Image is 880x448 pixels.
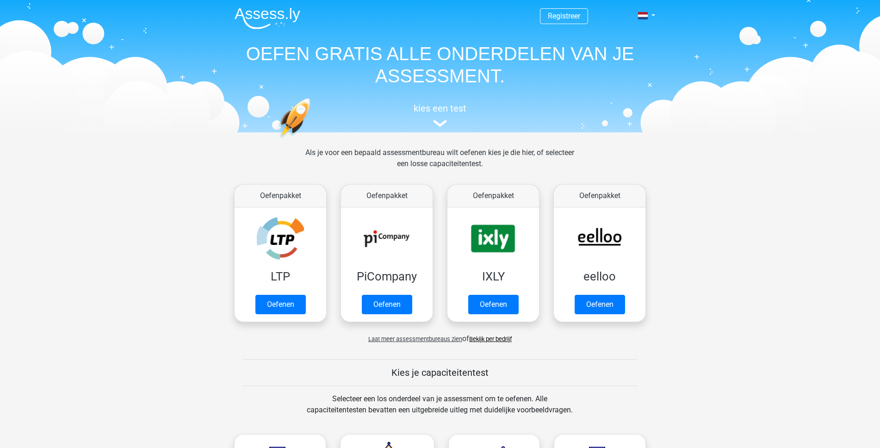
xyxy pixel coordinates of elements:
[548,12,580,20] a: Registreer
[298,393,582,427] div: Selecteer een los onderdeel van je assessment om te oefenen. Alle capaciteitentesten bevatten een...
[235,7,300,29] img: Assessly
[469,336,512,342] a: Bekijk per bedrijf
[227,43,653,87] h1: OEFEN GRATIS ALLE ONDERDELEN VAN JE ASSESSMENT.
[362,295,412,314] a: Oefenen
[278,98,346,182] img: oefenen
[368,336,462,342] span: Laat meer assessmentbureaus zien
[298,147,582,180] div: Als je voor een bepaald assessmentbureau wilt oefenen kies je die hier, of selecteer een losse ca...
[227,103,653,127] a: kies een test
[575,295,625,314] a: Oefenen
[242,367,638,378] h5: Kies je capaciteitentest
[468,295,519,314] a: Oefenen
[227,326,653,344] div: of
[255,295,306,314] a: Oefenen
[227,103,653,114] h5: kies een test
[433,120,447,127] img: assessment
